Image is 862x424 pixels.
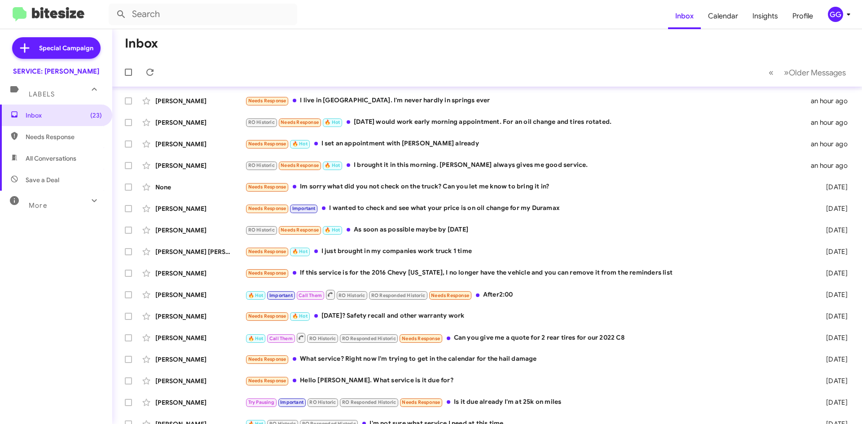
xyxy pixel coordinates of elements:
span: Needs Response [248,141,286,147]
span: Call Them [299,293,322,298]
span: Needs Response [248,98,286,104]
div: [PERSON_NAME] [155,312,245,321]
span: Needs Response [281,119,319,125]
a: Insights [745,3,785,29]
div: I live in [GEOGRAPHIC_DATA]. I'm never hardly in springs ever [245,96,811,106]
span: Save a Deal [26,175,59,184]
span: Labels [29,90,55,98]
h1: Inbox [125,36,158,51]
span: RO Historic [248,227,275,233]
div: Can you give me a quote for 2 rear tires for our 2022 C8 [245,332,812,343]
span: 🔥 Hot [292,249,308,254]
div: an hour ago [811,96,855,105]
span: Needs Response [402,336,440,341]
div: an hour ago [811,140,855,149]
div: [DATE] would work early morning appointment. For an oil change and tires rotated. [245,117,811,127]
span: More [29,201,47,210]
div: GG [828,7,843,22]
div: [PERSON_NAME] [155,355,245,364]
div: [DATE] [812,226,855,235]
span: 🔥 Hot [248,336,264,341]
span: Call Them [269,336,293,341]
div: [PERSON_NAME] [155,290,245,299]
span: Needs Response [281,227,319,233]
span: Profile [785,3,820,29]
div: [DATE] [812,312,855,321]
div: [DATE] [812,247,855,256]
span: All Conversations [26,154,76,163]
div: [PERSON_NAME] [155,140,245,149]
div: [PERSON_NAME] [155,161,245,170]
span: Needs Response [281,162,319,168]
input: Search [109,4,297,25]
div: [DATE] [812,355,855,364]
span: Needs Response [431,293,469,298]
div: Is it due already I'm at 25k on miles [245,397,812,407]
div: [PERSON_NAME] [PERSON_NAME] [155,247,245,256]
a: Inbox [668,3,701,29]
div: [PERSON_NAME] [155,226,245,235]
div: I brought it in this morning. [PERSON_NAME] always gives me good service. [245,160,811,170]
div: [PERSON_NAME] [155,333,245,342]
span: Needs Response [248,270,286,276]
span: » [784,67,789,78]
span: Needs Response [248,184,286,190]
div: None [155,183,245,192]
span: Older Messages [789,68,846,78]
nav: Page navigation example [764,63,851,82]
button: Previous [763,63,779,82]
span: Important [269,293,293,298]
span: Needs Response [248,205,286,211]
span: 🔥 Hot [292,313,308,319]
div: I just brought in my companies work truck 1 time [245,246,812,257]
div: [PERSON_NAME] [155,96,245,105]
div: Hello [PERSON_NAME]. What service is it due for? [245,376,812,386]
span: Try Pausing [248,399,274,405]
div: an hour ago [811,161,855,170]
div: [PERSON_NAME] [155,376,245,385]
div: [DATE]? Safety recall and other warranty work [245,311,812,321]
span: RO Historic [309,399,336,405]
span: Important [292,205,316,211]
button: GG [820,7,852,22]
span: 🔥 Hot [325,119,340,125]
span: Needs Response [248,378,286,384]
div: If this service is for the 2016 Chevy [US_STATE], I no longer have the vehicle and you can remove... [245,268,812,278]
span: Important [280,399,303,405]
span: Needs Response [26,132,102,141]
div: [DATE] [812,398,855,407]
div: I set an appointment with [PERSON_NAME] already [245,139,811,149]
div: [DATE] [812,333,855,342]
span: 🔥 Hot [325,162,340,168]
div: [DATE] [812,204,855,213]
span: RO Responded Historic [342,336,396,341]
div: [DATE] [812,183,855,192]
span: RO Historic [248,119,275,125]
div: Im sorry what did you not check on the truck? Can you let me know to bring it in? [245,182,812,192]
span: RO Historic [248,162,275,168]
span: RO Responded Historic [342,399,396,405]
span: Needs Response [248,356,286,362]
div: [DATE] [812,376,855,385]
div: [PERSON_NAME] [155,398,245,407]
span: RO Responded Historic [371,293,425,298]
div: I wanted to check and see what your price is on oil change for my Duramax [245,203,812,214]
div: [PERSON_NAME] [155,204,245,213]
span: « [769,67,774,78]
div: [PERSON_NAME] [155,118,245,127]
div: SERVICE: [PERSON_NAME] [13,67,99,76]
span: 🔥 Hot [325,227,340,233]
span: 🔥 Hot [292,141,308,147]
a: Calendar [701,3,745,29]
span: RO Historic [309,336,336,341]
div: an hour ago [811,118,855,127]
div: As soon as possible maybe by [DATE] [245,225,812,235]
div: [DATE] [812,269,855,278]
span: Inbox [26,111,102,120]
span: RO Historic [339,293,365,298]
button: Next [778,63,851,82]
div: [DATE] [812,290,855,299]
span: Needs Response [248,313,286,319]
